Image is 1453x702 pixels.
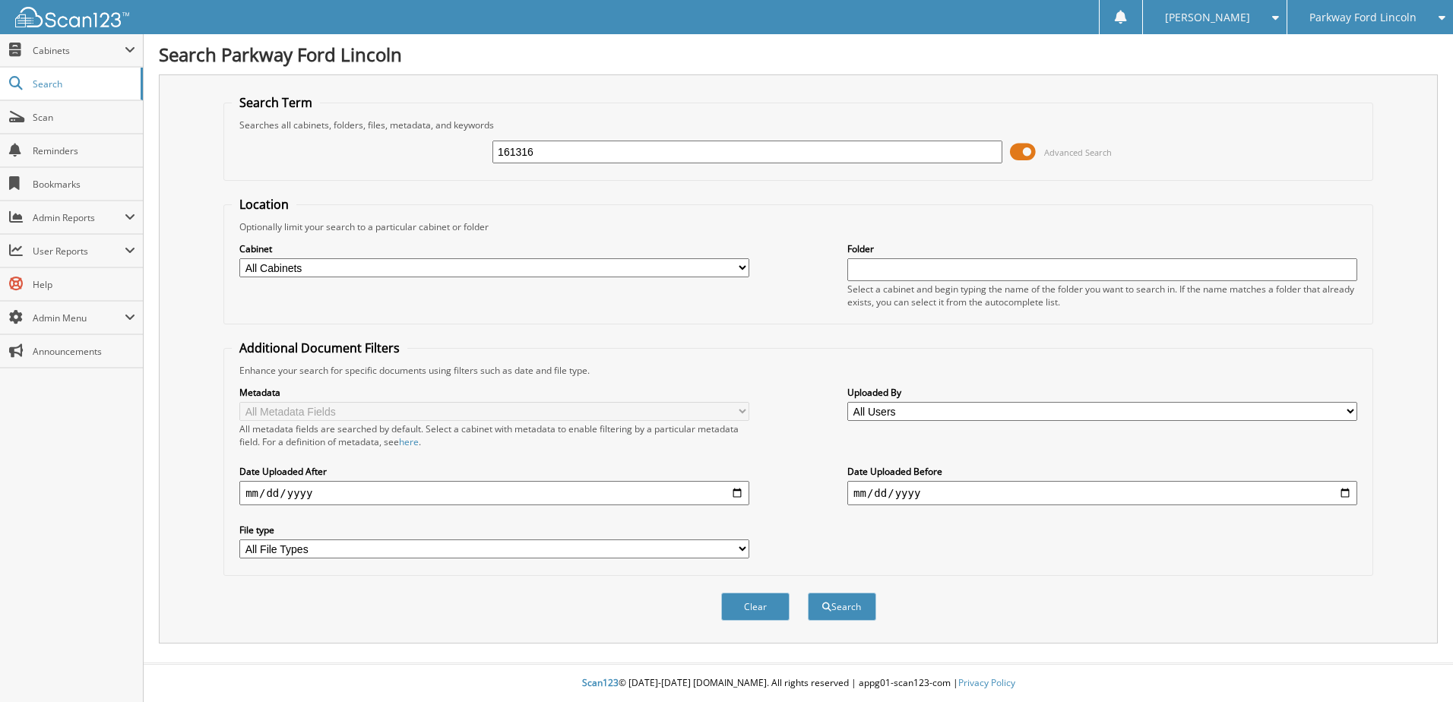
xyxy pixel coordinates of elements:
div: © [DATE]-[DATE] [DOMAIN_NAME]. All rights reserved | appg01-scan123-com | [144,665,1453,702]
label: Date Uploaded After [239,465,749,478]
button: Clear [721,593,790,621]
span: Search [33,77,133,90]
a: here [399,435,419,448]
span: Cabinets [33,44,125,57]
span: Advanced Search [1044,147,1112,158]
label: Uploaded By [847,386,1357,399]
span: [PERSON_NAME] [1165,13,1250,22]
legend: Additional Document Filters [232,340,407,356]
legend: Search Term [232,94,320,111]
span: Parkway Ford Lincoln [1309,13,1417,22]
div: Optionally limit your search to a particular cabinet or folder [232,220,1365,233]
div: All metadata fields are searched by default. Select a cabinet with metadata to enable filtering b... [239,422,749,448]
input: end [847,481,1357,505]
span: User Reports [33,245,125,258]
a: Privacy Policy [958,676,1015,689]
label: Date Uploaded Before [847,465,1357,478]
span: Scan123 [582,676,619,689]
label: Folder [847,242,1357,255]
h1: Search Parkway Ford Lincoln [159,42,1438,67]
label: Cabinet [239,242,749,255]
input: start [239,481,749,505]
div: Enhance your search for specific documents using filters such as date and file type. [232,364,1365,377]
label: File type [239,523,749,536]
div: Select a cabinet and begin typing the name of the folder you want to search in. If the name match... [847,283,1357,308]
iframe: Chat Widget [1377,629,1453,702]
img: scan123-logo-white.svg [15,7,129,27]
span: Help [33,278,135,291]
div: Searches all cabinets, folders, files, metadata, and keywords [232,119,1365,131]
span: Admin Menu [33,311,125,324]
label: Metadata [239,386,749,399]
span: Bookmarks [33,178,135,191]
span: Reminders [33,144,135,157]
span: Admin Reports [33,211,125,224]
button: Search [808,593,876,621]
span: Scan [33,111,135,124]
span: Announcements [33,345,135,358]
legend: Location [232,196,296,213]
